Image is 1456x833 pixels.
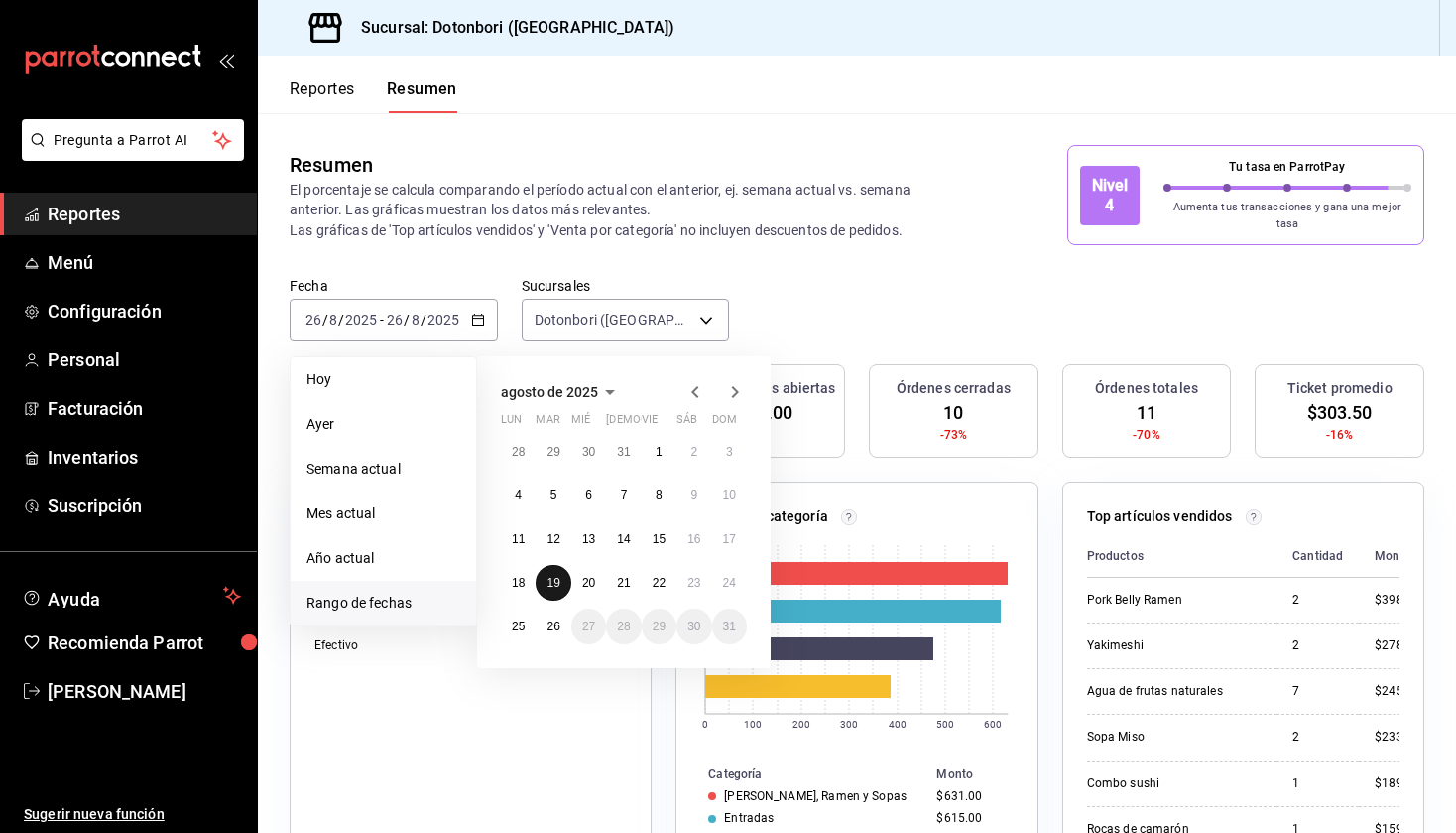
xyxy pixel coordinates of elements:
[501,384,598,400] span: agosto de 2025
[676,565,711,601] button: 23 de agosto de 2025
[48,347,241,373] span: Personal
[501,478,536,513] button: 4 de agosto de 2025
[690,488,697,502] abbr: 9 de agosto de 2025
[897,378,1011,399] h3: Órdenes cerradas
[546,445,559,459] abbr: 29 de julio de 2025
[676,764,928,785] th: Categoría
[512,576,525,590] abbr: 18 de agosto de 2025
[571,413,590,434] abbr: miércoles
[656,445,663,459] abbr: 1 de agosto de 2025
[501,521,536,557] button: 11 de agosto de 2025
[1087,535,1276,578] th: Productos
[642,565,676,601] button: 22 de agosto de 2025
[290,79,355,113] button: Reportes
[501,413,522,434] abbr: lunes
[421,312,426,328] span: /
[687,620,700,633] abbr: 30 de agosto de 2025
[218,52,234,68] button: open_drawer_menu
[1087,775,1261,792] div: Combo sushi
[1375,729,1420,746] div: $233.00
[306,369,460,390] span: Hoy
[387,79,457,113] button: Resumen
[306,593,460,614] span: Rango de fechas
[501,434,536,470] button: 28 de julio de 2025
[290,180,951,239] p: El porcentaje se calcula comparando el período actual con el anterior, ej. semana actual vs. sema...
[48,395,241,422] span: Facturación
[48,629,241,656] span: Recomienda Parrot
[1292,637,1343,654] div: 2
[712,565,747,601] button: 24 de agosto de 2025
[571,565,606,601] button: 20 de agosto de 2025
[1133,426,1160,444] span: -70%
[1292,683,1343,700] div: 7
[676,609,711,644] button: 30 de agosto de 2025
[676,478,711,513] button: 9 de agosto de 2025
[1087,506,1233,527] p: Top artículos vendidos
[984,719,1002,730] text: 600
[24,804,241,825] span: Sugerir nueva función
[48,298,241,325] span: Configuración
[606,609,641,644] button: 28 de agosto de 2025
[22,119,244,161] button: Pregunta a Parrot AI
[338,312,344,328] span: /
[1087,592,1261,609] div: Pork Belly Ramen
[1087,683,1261,700] div: Agua de frutas naturales
[606,565,641,601] button: 21 de agosto de 2025
[582,532,595,546] abbr: 13 de agosto de 2025
[582,445,595,459] abbr: 30 de julio de 2025
[14,144,244,165] a: Pregunta a Parrot AI
[723,532,736,546] abbr: 17 de agosto de 2025
[536,478,570,513] button: 5 de agosto de 2025
[792,719,810,730] text: 200
[642,609,676,644] button: 29 de agosto de 2025
[653,532,666,546] abbr: 15 de agosto de 2025
[585,488,592,502] abbr: 6 de agosto de 2025
[571,434,606,470] button: 30 de julio de 2025
[512,445,525,459] abbr: 28 de julio de 2025
[522,279,730,293] label: Sucursales
[642,521,676,557] button: 15 de agosto de 2025
[550,488,557,502] abbr: 5 de agosto de 2025
[702,719,708,730] text: 0
[48,584,215,608] span: Ayuda
[676,434,711,470] button: 2 de agosto de 2025
[642,413,658,434] abbr: viernes
[723,488,736,502] abbr: 10 de agosto de 2025
[501,565,536,601] button: 18 de agosto de 2025
[712,478,747,513] button: 10 de agosto de 2025
[536,413,559,434] abbr: martes
[501,380,622,404] button: agosto de 2025
[404,312,410,328] span: /
[642,434,676,470] button: 1 de agosto de 2025
[546,576,559,590] abbr: 19 de agosto de 2025
[642,478,676,513] button: 8 de agosto de 2025
[1163,158,1412,176] p: Tu tasa en ParrotPay
[536,434,570,470] button: 29 de julio de 2025
[1292,592,1343,609] div: 2
[943,399,963,426] span: 10
[536,565,570,601] button: 19 de agosto de 2025
[1163,200,1412,232] p: Aumenta tus transacciones y gana una mejor tasa
[840,719,858,730] text: 300
[744,719,762,730] text: 100
[676,521,711,557] button: 16 de agosto de 2025
[290,279,498,293] label: Fecha
[936,811,1005,825] div: $615.00
[304,312,322,328] input: --
[582,620,595,633] abbr: 27 de agosto de 2025
[621,488,628,502] abbr: 7 de agosto de 2025
[1087,637,1261,654] div: Yakimeshi
[344,312,378,328] input: ----
[290,150,373,180] div: Resumen
[712,521,747,557] button: 17 de agosto de 2025
[48,249,241,276] span: Menú
[712,413,737,434] abbr: domingo
[676,413,697,434] abbr: sábado
[606,521,641,557] button: 14 de agosto de 2025
[546,620,559,633] abbr: 26 de agosto de 2025
[501,609,536,644] button: 25 de agosto de 2025
[656,488,663,502] abbr: 8 de agosto de 2025
[690,445,697,459] abbr: 2 de agosto de 2025
[617,532,630,546] abbr: 14 de agosto de 2025
[48,492,241,519] span: Suscripción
